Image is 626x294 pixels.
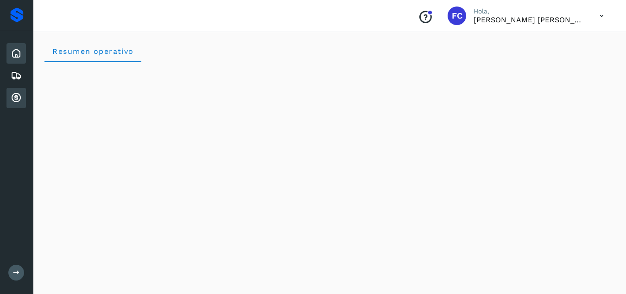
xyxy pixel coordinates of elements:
div: Embarques [6,65,26,86]
span: Resumen operativo [52,47,134,56]
div: Cuentas por cobrar [6,88,26,108]
p: Hola, [474,7,585,15]
p: FRANCO CUEVAS CLARA [474,15,585,24]
div: Inicio [6,43,26,64]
